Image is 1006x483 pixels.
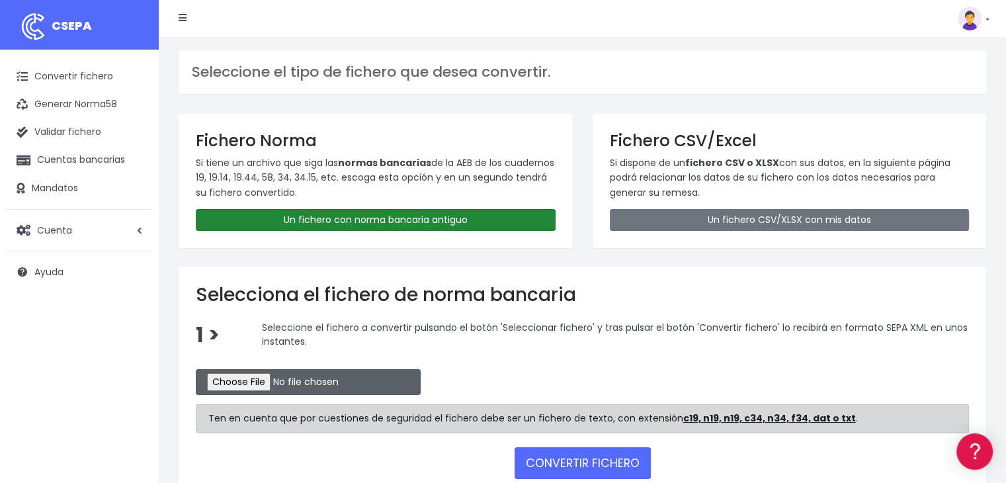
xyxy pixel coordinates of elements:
[683,412,856,425] strong: c19, n19, n19, c34, n34, f34, dat o txt
[7,118,152,146] a: Validar fichero
[338,156,431,169] strong: normas bancarias
[13,188,251,208] a: Problemas habituales
[7,258,152,286] a: Ayuda
[34,265,63,279] span: Ayuda
[13,92,251,105] div: Información general
[196,209,556,231] a: Un fichero con norma bancaria antiguo
[13,338,251,359] a: API
[182,381,255,394] a: POWERED BY ENCHANT
[196,284,969,306] h2: Selecciona el fichero de norma bancaria
[37,223,72,236] span: Cuenta
[13,167,251,188] a: Formatos
[196,404,969,433] div: Ten en cuenta que por cuestiones de seguridad el fichero debe ser un fichero de texto, con extens...
[13,284,251,304] a: General
[17,10,50,43] img: logo
[52,17,92,34] span: CSEPA
[958,7,982,30] img: profile
[7,216,152,244] a: Cuenta
[13,354,251,377] button: Contáctanos
[610,131,970,150] h3: Fichero CSV/Excel
[13,208,251,229] a: Videotutoriales
[685,156,779,169] strong: fichero CSV o XLSX
[610,209,970,231] a: Un fichero CSV/XLSX con mis datos
[196,321,220,349] span: 1 >
[610,155,970,200] p: Si dispone de un con sus datos, en la siguiente página podrá relacionar los datos de su fichero c...
[13,112,251,133] a: Información general
[13,263,251,275] div: Facturación
[7,146,152,174] a: Cuentas bancarias
[7,91,152,118] a: Generar Norma58
[7,63,152,91] a: Convertir fichero
[13,229,251,249] a: Perfiles de empresas
[196,155,556,200] p: Si tiene un archivo que siga las de la AEB de los cuadernos 19, 19.14, 19.44, 58, 34, 34.15, etc....
[196,131,556,150] h3: Fichero Norma
[515,447,651,479] button: CONVERTIR FICHERO
[13,146,251,159] div: Convertir ficheros
[262,320,968,348] span: Seleccione el fichero a convertir pulsando el botón 'Seleccionar fichero' y tras pulsar el botón ...
[7,175,152,202] a: Mandatos
[192,64,973,81] h3: Seleccione el tipo de fichero que desea convertir.
[13,318,251,330] div: Programadores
